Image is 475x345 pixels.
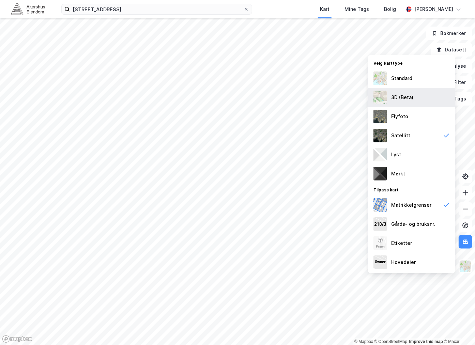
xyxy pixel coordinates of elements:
[391,220,435,228] div: Gårds- og bruksnr.
[354,339,373,344] a: Mapbox
[320,5,330,13] div: Kart
[11,3,45,15] img: akershus-eiendom-logo.9091f326c980b4bce74ccdd9f866810c.svg
[373,110,387,123] img: Z
[409,339,443,344] a: Improve this map
[391,201,431,209] div: Matrikkelgrenser
[368,57,455,69] div: Velg karttype
[440,76,472,89] button: Filter
[373,129,387,142] img: 9k=
[391,112,408,121] div: Flyfoto
[391,170,405,178] div: Mørkt
[391,74,412,82] div: Standard
[373,217,387,231] img: cadastreKeys.547ab17ec502f5a4ef2b.jpeg
[368,183,455,195] div: Tilpass kart
[391,239,412,247] div: Etiketter
[414,5,453,13] div: [PERSON_NAME]
[373,236,387,250] img: Z
[2,335,32,343] a: Mapbox homepage
[391,151,401,159] div: Lyst
[441,312,475,345] iframe: Chat Widget
[441,312,475,345] div: Kontrollprogram for chat
[373,91,387,104] img: Z
[374,339,408,344] a: OpenStreetMap
[373,72,387,85] img: Z
[391,93,413,101] div: 3D (Beta)
[426,27,472,40] button: Bokmerker
[459,260,472,273] img: Z
[344,5,369,13] div: Mine Tags
[373,198,387,212] img: cadastreBorders.cfe08de4b5ddd52a10de.jpeg
[391,131,410,140] div: Satellitt
[373,167,387,181] img: nCdM7BzjoCAAAAAElFTkSuQmCC
[373,148,387,161] img: luj3wr1y2y3+OchiMxRmMxRlscgabnMEmZ7DJGWxyBpucwSZnsMkZbHIGm5zBJmewyRlscgabnMEmZ7DJGWxyBpucwSZnsMkZ...
[441,92,472,106] button: Tags
[70,4,244,14] input: Søk på adresse, matrikkel, gårdeiere, leietakere eller personer
[391,258,416,266] div: Hovedeier
[384,5,396,13] div: Bolig
[373,255,387,269] img: majorOwner.b5e170eddb5c04bfeeff.jpeg
[431,43,472,57] button: Datasett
